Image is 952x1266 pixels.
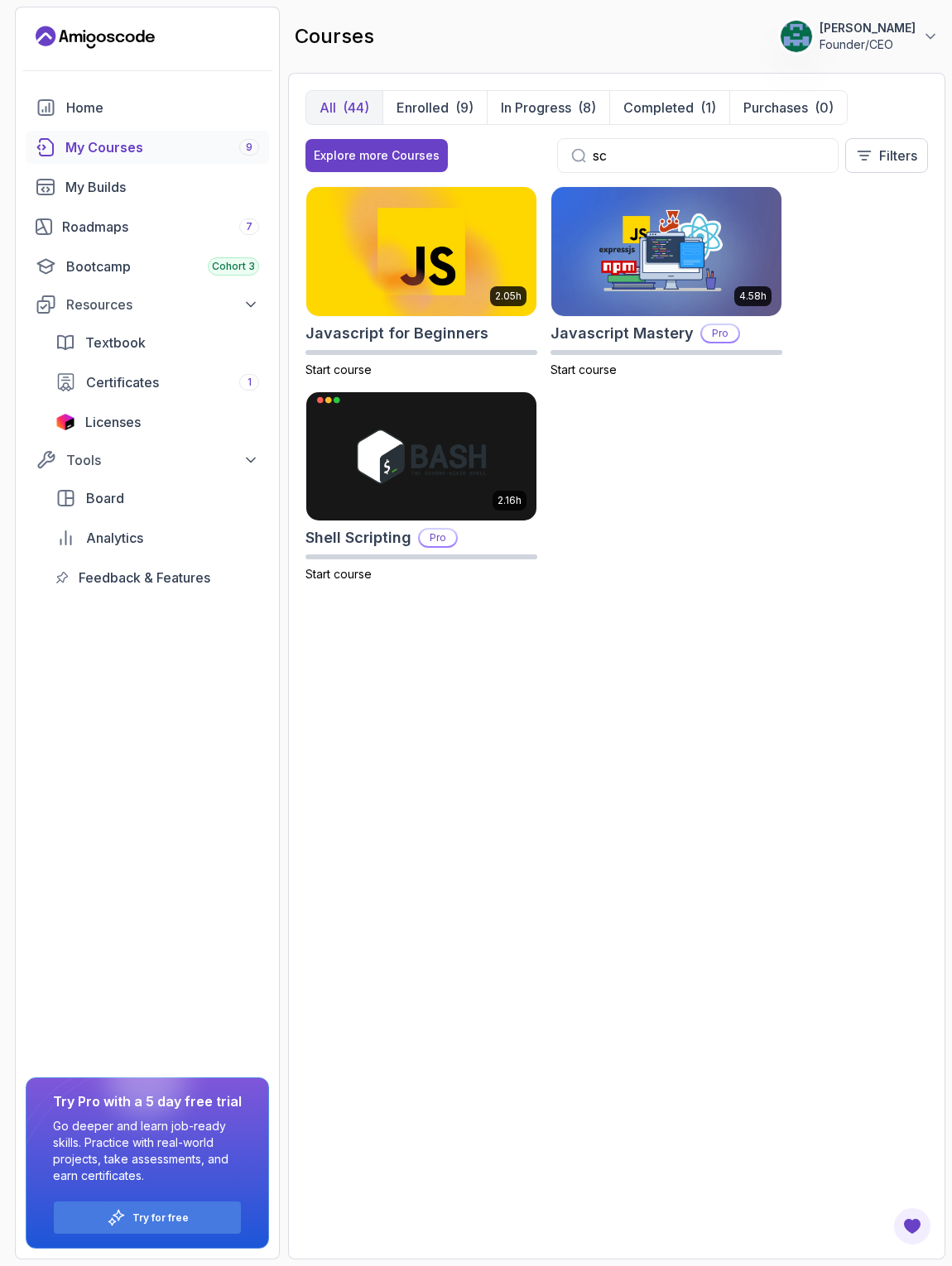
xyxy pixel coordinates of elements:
[295,23,374,50] h2: courses
[66,98,259,117] div: Home
[551,362,617,376] span: Start course
[780,20,939,53] button: user profile image[PERSON_NAME]Founder/CEO
[46,482,269,515] a: board
[132,1211,189,1225] a: Try for free
[305,526,411,549] h2: Shell Scripting
[306,187,536,316] img: Javascript for Beginners card
[845,138,928,173] button: Filters
[246,141,252,154] span: 9
[892,1206,932,1246] button: Open Feedback Button
[593,146,825,165] input: Search...
[781,21,812,52] img: user profile image
[729,91,847,124] button: Purchases(0)
[53,1118,242,1184] p: Go deeper and learn job-ready skills. Practice with real-world projects, take assessments, and ea...
[65,177,259,197] div: My Builds
[501,98,571,117] p: In Progress
[820,36,916,53] p: Founder/CEO
[26,445,269,475] button: Tools
[36,24,155,50] a: Landing page
[306,392,536,521] img: Shell Scripting card
[305,362,372,376] span: Start course
[86,372,159,392] span: Certificates
[455,98,474,117] div: (9)
[343,98,369,117] div: (44)
[879,146,917,165] p: Filters
[86,528,143,548] span: Analytics
[62,217,259,237] div: Roadmaps
[314,147,440,164] div: Explore more Courses
[46,405,269,439] a: licenses
[815,98,834,117] div: (0)
[46,521,269,554] a: analytics
[65,137,259,157] div: My Courses
[86,488,124,508] span: Board
[700,98,716,117] div: (1)
[79,568,210,587] span: Feedback & Features
[320,98,336,117] p: All
[702,325,738,342] p: Pro
[248,376,252,389] span: 1
[495,290,522,303] p: 2.05h
[623,98,694,117] p: Completed
[66,450,259,470] div: Tools
[26,290,269,319] button: Resources
[53,1201,242,1235] button: Try for free
[420,530,456,546] p: Pro
[246,220,252,233] span: 7
[382,91,487,124] button: Enrolled(9)
[212,260,255,273] span: Cohort 3
[26,170,269,204] a: builds
[26,131,269,164] a: courses
[46,326,269,359] a: textbook
[739,290,767,303] p: 4.58h
[26,91,269,124] a: home
[487,91,609,124] button: In Progress(8)
[26,210,269,243] a: roadmaps
[609,91,729,124] button: Completed(1)
[46,561,269,594] a: feedback
[743,98,808,117] p: Purchases
[305,139,448,172] button: Explore more Courses
[551,322,694,345] h2: Javascript Mastery
[578,98,596,117] div: (8)
[26,250,269,283] a: bootcamp
[498,494,522,507] p: 2.16h
[551,187,781,316] img: Javascript Mastery card
[820,20,916,36] p: [PERSON_NAME]
[66,257,259,276] div: Bootcamp
[66,295,259,314] div: Resources
[305,567,372,581] span: Start course
[85,333,146,352] span: Textbook
[55,414,75,430] img: jetbrains icon
[305,322,488,345] h2: Javascript for Beginners
[85,412,141,432] span: Licenses
[306,91,382,124] button: All(44)
[397,98,449,117] p: Enrolled
[46,366,269,399] a: certificates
